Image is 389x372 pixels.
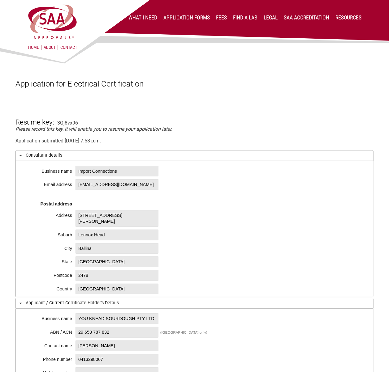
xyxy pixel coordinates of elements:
[26,244,72,250] div: City
[26,285,72,291] div: Country
[15,108,54,126] h3: Resume key:
[26,314,72,320] div: Business name
[26,271,72,277] div: Postcode
[26,230,72,237] div: Suburb
[15,150,373,161] h3: Consultant details
[76,327,158,338] span: 29 653 787 832
[163,15,210,21] a: Application Forms
[41,201,72,206] strong: Postal address
[26,180,72,186] div: Email address
[128,15,157,21] a: What I Need
[57,120,78,126] div: 3Gj8vx96
[76,354,158,365] span: 0413298067
[76,179,158,190] span: [EMAIL_ADDRESS][DOMAIN_NAME]
[28,45,39,50] a: Home
[15,79,373,88] h1: Application for Electrical Certification
[27,4,78,40] img: SAA Approvals
[26,355,72,361] div: Phone number
[284,15,329,21] a: SAA Accreditation
[160,331,207,334] div: ([GEOGRAPHIC_DATA] only)
[76,284,158,294] span: [GEOGRAPHIC_DATA]
[26,257,72,264] div: State
[76,313,158,324] span: YOU KNEAD SOURDOUGH PTY LTD
[15,298,373,309] h3: Applicant / Current Certificate Holder’s Details
[335,15,362,21] a: Resources
[76,210,158,226] span: [STREET_ADDRESS][PERSON_NAME]
[216,15,227,21] a: Fees
[26,328,72,334] div: ABN / ACN
[76,340,158,351] span: [PERSON_NAME]
[76,256,158,267] span: [GEOGRAPHIC_DATA]
[26,211,72,217] div: Address
[76,270,158,281] span: 2478
[26,341,72,348] div: Contact name
[264,15,278,21] a: Legal
[60,45,77,50] a: Contact
[76,166,158,177] span: Import Connections
[26,167,72,173] div: Business name
[76,243,158,254] span: Ballina
[41,45,58,50] a: About
[15,138,373,144] div: Application submitted [DATE] 7:58 p.m.
[76,230,158,240] span: Lennox Head
[233,15,257,21] a: Find a lab
[15,126,172,132] em: Please record this key, it will enable you to resume your application later.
